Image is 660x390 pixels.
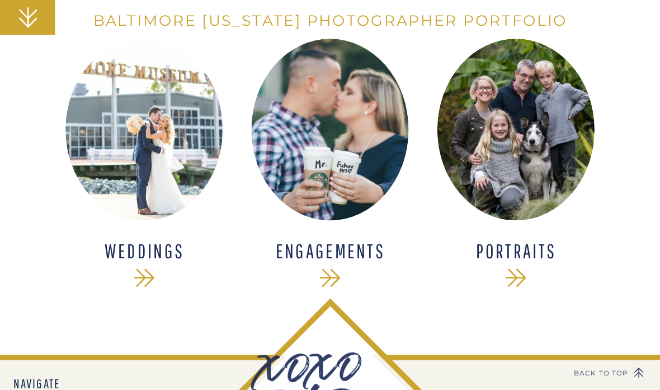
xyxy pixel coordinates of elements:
a: ENGAGEMENTS [258,242,402,263]
a: BACK TO TOP [559,370,628,378]
a: WEDDINGS [73,242,216,263]
h1: Baltimore [US_STATE] Photographer Portfolio [81,12,581,31]
a: Portraits [445,242,588,263]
